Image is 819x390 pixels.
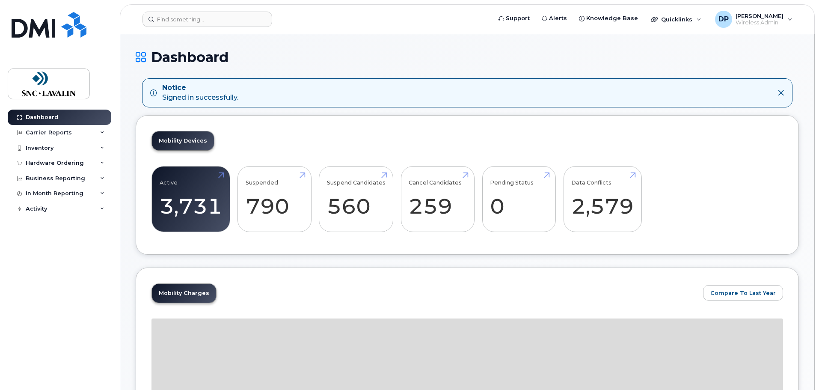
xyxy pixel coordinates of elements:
[152,284,216,303] a: Mobility Charges
[136,50,799,65] h1: Dashboard
[327,171,386,227] a: Suspend Candidates 560
[246,171,303,227] a: Suspended 790
[490,171,548,227] a: Pending Status 0
[703,285,783,301] button: Compare To Last Year
[162,83,238,103] div: Signed in successfully.
[152,131,214,150] a: Mobility Devices
[160,171,222,227] a: Active 3,731
[162,83,238,93] strong: Notice
[710,289,776,297] span: Compare To Last Year
[571,171,634,227] a: Data Conflicts 2,579
[409,171,466,227] a: Cancel Candidates 259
